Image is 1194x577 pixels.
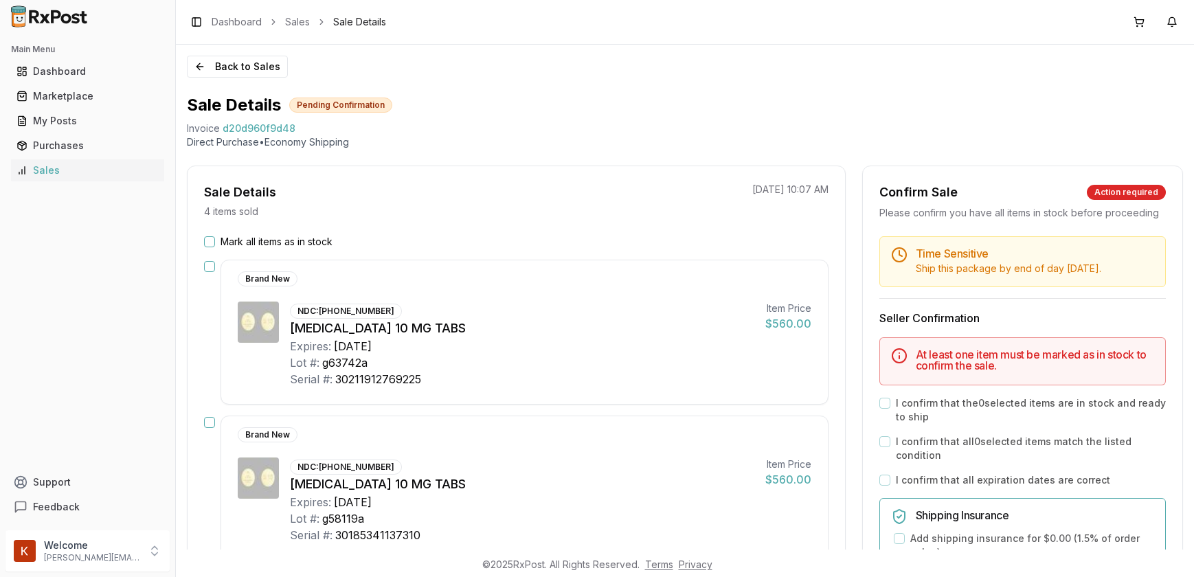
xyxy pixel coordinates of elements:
[5,110,170,132] button: My Posts
[910,532,1154,559] label: Add shipping insurance for $0.00 ( 1.5 % of order value)
[5,85,170,107] button: Marketplace
[33,500,80,514] span: Feedback
[1087,185,1166,200] div: Action required
[645,558,673,570] a: Terms
[290,338,331,354] div: Expires:
[204,183,276,202] div: Sale Details
[916,248,1154,259] h5: Time Sensitive
[16,114,159,128] div: My Posts
[221,235,333,249] label: Mark all items as in stock
[238,427,297,442] div: Brand New
[238,457,279,499] img: Jardiance 10 MG TABS
[44,539,139,552] p: Welcome
[290,510,319,527] div: Lot #:
[879,310,1166,326] h3: Seller Confirmation
[322,354,368,371] div: g63742a
[285,15,310,29] a: Sales
[5,5,93,27] img: RxPost Logo
[290,371,333,387] div: Serial #:
[289,98,392,113] div: Pending Confirmation
[679,558,712,570] a: Privacy
[11,109,164,133] a: My Posts
[290,494,331,510] div: Expires:
[765,315,811,332] div: $560.00
[16,65,159,78] div: Dashboard
[16,89,159,103] div: Marketplace
[290,304,402,319] div: NDC: [PHONE_NUMBER]
[290,460,402,475] div: NDC: [PHONE_NUMBER]
[204,205,258,218] p: 4 items sold
[916,510,1154,521] h5: Shipping Insurance
[290,527,333,543] div: Serial #:
[334,494,372,510] div: [DATE]
[879,206,1166,220] div: Please confirm you have all items in stock before proceeding
[335,527,420,543] div: 30185341137310
[238,271,297,286] div: Brand New
[14,540,36,562] img: User avatar
[16,139,159,152] div: Purchases
[334,338,372,354] div: [DATE]
[44,552,139,563] p: [PERSON_NAME][EMAIL_ADDRESS][DOMAIN_NAME]
[5,135,170,157] button: Purchases
[765,302,811,315] div: Item Price
[212,15,386,29] nav: breadcrumb
[290,319,754,338] div: [MEDICAL_DATA] 10 MG TABS
[11,133,164,158] a: Purchases
[752,183,829,196] p: [DATE] 10:07 AM
[5,495,170,519] button: Feedback
[11,84,164,109] a: Marketplace
[896,473,1110,487] label: I confirm that all expiration dates are correct
[322,510,364,527] div: g58119a
[896,435,1166,462] label: I confirm that all 0 selected items match the listed condition
[11,158,164,183] a: Sales
[765,471,811,488] div: $560.00
[916,349,1154,371] h5: At least one item must be marked as in stock to confirm the sale.
[290,354,319,371] div: Lot #:
[896,396,1166,424] label: I confirm that the 0 selected items are in stock and ready to ship
[187,56,288,78] button: Back to Sales
[238,302,279,343] img: Jardiance 10 MG TABS
[916,262,1101,274] span: Ship this package by end of day [DATE] .
[5,470,170,495] button: Support
[879,183,958,202] div: Confirm Sale
[335,371,421,387] div: 30211912769225
[223,122,295,135] span: d20d960f9d48
[187,122,220,135] div: Invoice
[290,475,754,494] div: [MEDICAL_DATA] 10 MG TABS
[5,159,170,181] button: Sales
[765,457,811,471] div: Item Price
[5,60,170,82] button: Dashboard
[333,15,386,29] span: Sale Details
[187,135,1183,149] p: Direct Purchase • Economy Shipping
[187,94,281,116] h1: Sale Details
[16,163,159,177] div: Sales
[11,44,164,55] h2: Main Menu
[212,15,262,29] a: Dashboard
[11,59,164,84] a: Dashboard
